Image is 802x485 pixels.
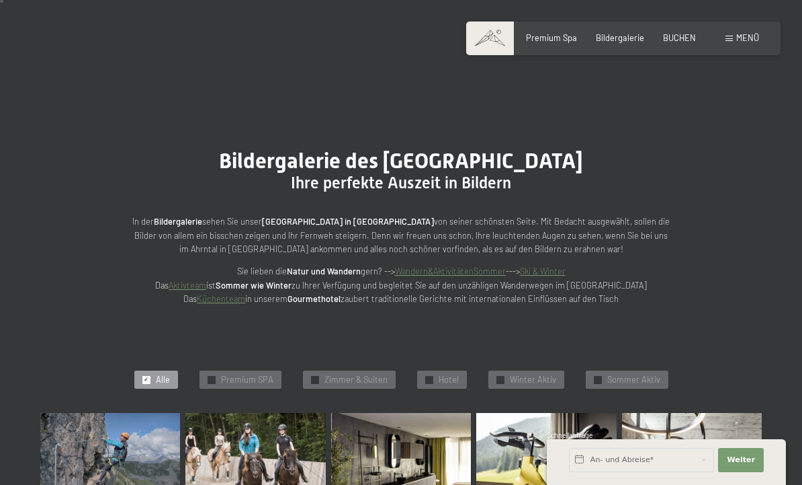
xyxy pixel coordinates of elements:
span: ✓ [209,376,214,383]
span: ✓ [312,376,317,383]
p: Sie lieben die gern? --> ---> Das ist zu Ihrer Verfügung und begleitet Sie auf den unzähligen Wan... [132,264,670,305]
span: ✓ [144,376,148,383]
span: Menü [736,32,759,43]
a: Premium Spa [526,32,577,43]
p: In der sehen Sie unser von seiner schönsten Seite. Mit Bedacht ausgewählt, sollen die Bilder von ... [132,215,670,256]
strong: Natur und Wandern [287,266,361,276]
span: Sommer Aktiv [607,374,660,386]
span: Ihre perfekte Auszeit in Bildern [291,174,511,192]
button: Weiter [718,448,764,472]
span: Weiter [727,455,755,465]
span: Winter Aktiv [510,374,556,386]
a: Ski & Winter [520,266,566,276]
span: ✓ [498,376,502,383]
span: Zimmer & Suiten [324,374,388,386]
strong: Gourmethotel [287,293,341,304]
span: Hotel [439,374,459,386]
a: Aktivteam [169,280,206,291]
a: Bildergalerie [596,32,644,43]
strong: Bildergalerie [154,216,202,227]
a: Küchenteam [197,293,245,304]
span: Schnellanfrage [547,431,593,439]
a: BUCHEN [663,32,696,43]
span: ✓ [595,376,600,383]
span: Alle [156,374,170,386]
span: Bildergalerie des [GEOGRAPHIC_DATA] [219,148,583,174]
a: Wandern&AktivitätenSommer [395,266,506,276]
strong: [GEOGRAPHIC_DATA] in [GEOGRAPHIC_DATA] [262,216,434,227]
span: ✓ [427,376,431,383]
span: Premium SPA [221,374,273,386]
strong: Sommer wie Winter [216,280,292,291]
